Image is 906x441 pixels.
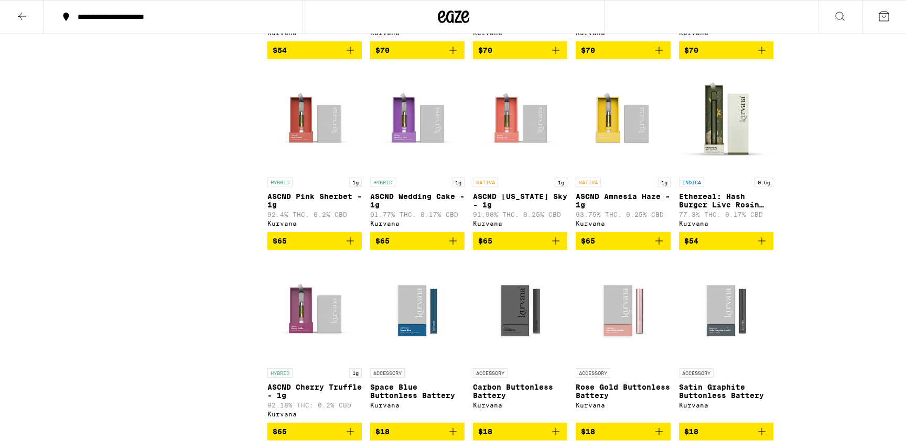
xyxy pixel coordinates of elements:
[267,368,293,378] p: HYBRID
[679,383,773,400] p: Satin Graphite Buttonless Battery
[478,46,492,54] span: $70
[576,192,670,209] p: ASCND Amnesia Haze - 1g
[267,232,362,250] button: Add to bag
[370,258,465,363] img: Kurvana - Space Blue Buttonless Battery
[267,41,362,59] button: Add to bag
[576,258,670,363] img: Kurvana - Rose Gold Buttonless Battery
[473,68,567,232] a: Open page for ASCND Georgia Sky - 1g from Kurvana
[267,68,362,172] img: Kurvana - ASCND Pink Sherbet - 1g
[576,220,670,227] div: Kurvana
[473,258,567,423] a: Open page for Carbon Buttonless Battery from Kurvana
[267,68,362,232] a: Open page for ASCND Pink Sherbet - 1g from Kurvana
[679,402,773,409] div: Kurvana
[375,46,390,54] span: $70
[478,237,492,245] span: $65
[375,237,390,245] span: $65
[581,427,595,436] span: $18
[473,211,567,218] p: 91.98% THC: 0.25% CBD
[375,427,390,436] span: $18
[370,232,465,250] button: Add to bag
[370,41,465,59] button: Add to bag
[267,383,362,400] p: ASCND Cherry Truffle - 1g
[349,178,362,187] p: 1g
[658,178,671,187] p: 1g
[267,192,362,209] p: ASCND Pink Sherbet - 1g
[576,232,670,250] button: Add to bag
[370,383,465,400] p: Space Blue Buttonless Battery
[679,41,773,59] button: Add to bag
[679,258,773,363] img: Kurvana - Satin Graphite Buttonless Battery
[473,402,567,409] div: Kurvana
[370,423,465,440] button: Add to bag
[679,192,773,209] p: Ethereal: Hash Burger Live Rosin AIO - 0.5g
[267,411,362,417] div: Kurvana
[473,258,567,363] img: Kurvana - Carbon Buttonless Battery
[370,220,465,227] div: Kurvana
[679,220,773,227] div: Kurvana
[478,427,492,436] span: $18
[679,211,773,218] p: 77.3% THC: 0.17% CBD
[679,368,714,378] p: ACCESSORY
[370,211,465,218] p: 91.77% THC: 0.17% CBD
[473,423,567,440] button: Add to bag
[267,211,362,218] p: 92.4% THC: 0.2% CBD
[349,368,362,378] p: 1g
[576,68,670,172] img: Kurvana - ASCND Amnesia Haze - 1g
[473,220,567,227] div: Kurvana
[679,68,773,232] a: Open page for Ethereal: Hash Burger Live Rosin AIO - 0.5g from Kurvana
[581,237,595,245] span: $65
[473,383,567,400] p: Carbon Buttonless Battery
[370,192,465,209] p: ASCND Wedding Cake - 1g
[452,178,465,187] p: 1g
[267,220,362,227] div: Kurvana
[370,258,465,423] a: Open page for Space Blue Buttonless Battery from Kurvana
[684,427,698,436] span: $18
[370,68,465,172] img: Kurvana - ASCND Wedding Cake - 1g
[576,383,670,400] p: Rose Gold Buttonless Battery
[267,258,362,423] a: Open page for ASCND Cherry Truffle - 1g from Kurvana
[576,368,610,378] p: ACCESSORY
[473,68,567,172] img: Kurvana - ASCND Georgia Sky - 1g
[473,192,567,209] p: ASCND [US_STATE] Sky - 1g
[370,178,395,187] p: HYBRID
[273,46,287,54] span: $54
[370,368,405,378] p: ACCESSORY
[576,211,670,218] p: 93.75% THC: 0.25% CBD
[473,368,508,378] p: ACCESSORY
[370,402,465,409] div: Kurvana
[267,178,293,187] p: HYBRID
[576,423,670,440] button: Add to bag
[576,41,670,59] button: Add to bag
[679,178,704,187] p: INDICA
[473,232,567,250] button: Add to bag
[576,178,601,187] p: SATIVA
[273,427,287,436] span: $65
[576,68,670,232] a: Open page for ASCND Amnesia Haze - 1g from Kurvana
[473,178,498,187] p: SATIVA
[267,258,362,363] img: Kurvana - ASCND Cherry Truffle - 1g
[473,41,567,59] button: Add to bag
[754,178,773,187] p: 0.5g
[679,258,773,423] a: Open page for Satin Graphite Buttonless Battery from Kurvana
[679,232,773,250] button: Add to bag
[24,7,46,17] span: Help
[370,68,465,232] a: Open page for ASCND Wedding Cake - 1g from Kurvana
[267,423,362,440] button: Add to bag
[679,68,773,172] img: Kurvana - Ethereal: Hash Burger Live Rosin AIO - 0.5g
[684,46,698,54] span: $70
[273,237,287,245] span: $65
[581,46,595,54] span: $70
[576,258,670,423] a: Open page for Rose Gold Buttonless Battery from Kurvana
[679,423,773,440] button: Add to bag
[555,178,567,187] p: 1g
[684,237,698,245] span: $54
[576,402,670,409] div: Kurvana
[267,402,362,409] p: 92.18% THC: 0.2% CBD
